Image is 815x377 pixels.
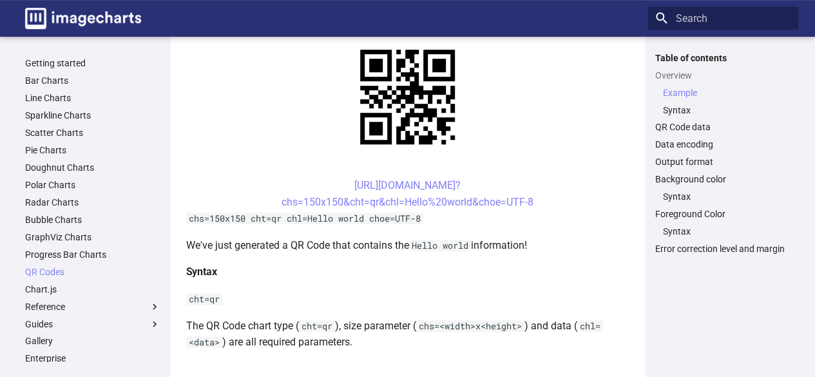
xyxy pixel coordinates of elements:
a: [URL][DOMAIN_NAME]?chs=150x150&cht=qr&chl=Hello%20world&choe=UTF-8 [282,179,533,208]
code: cht=qr [299,320,335,332]
a: QR Code data [655,121,791,133]
a: QR Codes [25,266,160,278]
a: Gallery [25,335,160,347]
nav: Foreground Color [655,226,791,237]
label: Table of contents [647,52,798,64]
img: chart [338,27,477,167]
p: The QR Code chart type ( ), size parameter ( ) and data ( ) are all required parameters. [186,318,629,351]
a: Scatter Charts [25,127,160,139]
nav: Table of contents [647,52,798,255]
nav: Background color [655,191,791,202]
a: Image-Charts documentation [20,3,146,34]
a: Example [663,87,791,99]
a: GraphViz Charts [25,231,160,243]
p: We've just generated a QR Code that contains the information! [186,237,629,254]
a: Polar Charts [25,179,160,191]
a: Radar Charts [25,197,160,208]
h4: Syntax [186,264,629,280]
code: cht=qr [186,293,222,305]
input: Search [647,6,798,30]
a: Foreground Color [655,208,791,220]
a: Pie Charts [25,144,160,156]
a: Progress Bar Charts [25,249,160,260]
img: logo [25,8,141,29]
a: Bubble Charts [25,214,160,226]
code: chs=150x150 cht=qr chl=Hello world choe=UTF-8 [186,213,423,224]
nav: Overview [655,87,791,116]
label: Reference [25,301,160,313]
a: Bar Charts [25,75,160,86]
a: Data encoding [655,139,791,150]
a: Chart.js [25,284,160,295]
a: Line Charts [25,92,160,104]
code: chs=<width>x<height> [416,320,524,332]
a: Background color [655,173,791,185]
code: Hello world [409,240,471,251]
a: Output format [655,156,791,168]
a: Error correction level and margin [655,243,791,255]
a: Syntax [663,191,791,202]
a: Overview [655,70,791,81]
a: Enterprise [25,353,160,364]
a: Syntax [663,104,791,116]
label: Guides [25,318,160,330]
a: Doughnut Charts [25,162,160,173]
a: Getting started [25,57,160,69]
a: Sparkline Charts [25,110,160,121]
a: Syntax [663,226,791,237]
